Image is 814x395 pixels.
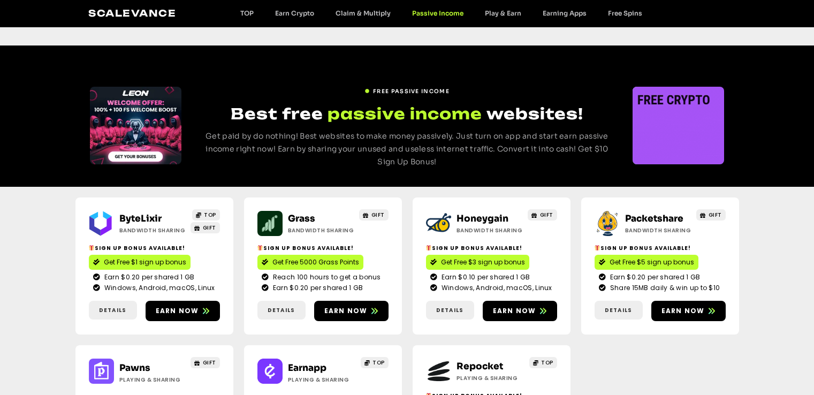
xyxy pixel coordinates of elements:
span: websites! [486,104,583,123]
h2: Sign up bonus available! [595,244,726,252]
a: Earn Crypto [264,9,325,17]
a: Free Spins [597,9,653,17]
img: 🎁 [595,245,600,250]
h2: Playing & Sharing [288,376,355,384]
a: Earning Apps [532,9,597,17]
span: Earn now [661,306,705,316]
span: Share 15MB daily & win up to $10 [607,283,720,293]
a: Packetshare [625,213,683,224]
span: Get Free $5 sign up bonus [610,257,694,267]
h2: Sign up bonus available! [426,244,557,252]
a: Details [595,301,643,320]
span: Details [268,306,295,314]
a: Get Free 5000 Grass Points [257,255,363,270]
a: Get Free $3 sign up bonus [426,255,529,270]
span: Reach 100 hours to get a bonus [270,272,381,282]
a: Details [257,301,306,320]
span: Earn now [156,306,199,316]
span: Get Free 5000 Grass Points [272,257,359,267]
h2: Bandwidth Sharing [457,226,523,234]
a: Pawns [119,362,150,374]
a: Play & Earn [474,9,532,17]
a: Honeygain [457,213,508,224]
a: Passive Income [401,9,474,17]
p: Get paid by do nothing! Best websites to make money passively. Just turn on app and start earn pa... [201,130,613,168]
a: GIFT [191,222,220,233]
span: Best free [231,104,323,123]
span: GIFT [203,359,216,367]
span: Earn $0.10 per shared 1 GB [439,272,530,282]
a: GIFT [696,209,726,221]
span: Details [436,306,463,314]
h2: Bandwidth Sharing [288,226,355,234]
span: GIFT [540,211,553,219]
div: Slides [90,87,181,164]
h2: Playing & Sharing [457,374,523,382]
span: Details [99,306,126,314]
h2: Playing & Sharing [119,376,186,384]
a: FREE PASSIVE INCOME [364,83,450,95]
h2: Bandwidth Sharing [625,226,692,234]
a: TOP [230,9,264,17]
a: TOP [192,209,220,221]
span: GIFT [203,224,216,232]
a: GIFT [191,357,220,368]
span: Earn $0.20 per shared 1 GB [270,283,363,293]
a: Details [426,301,474,320]
a: Earn now [146,301,220,321]
a: Earnapp [288,362,326,374]
h2: Bandwidth Sharing [119,226,186,234]
h2: Sign up bonus available! [89,244,220,252]
span: FREE PASSIVE INCOME [373,87,450,95]
a: TOP [361,357,389,368]
span: Get Free $3 sign up bonus [441,257,525,267]
a: ByteLixir [119,213,162,224]
span: GIFT [371,211,385,219]
span: Earn now [324,306,368,316]
span: Get Free $1 sign up bonus [104,257,186,267]
span: Earn now [493,306,536,316]
a: Earn now [651,301,726,321]
img: 🎁 [89,245,94,250]
div: Slides [633,87,724,164]
img: 🎁 [257,245,263,250]
h2: Sign up bonus available! [257,244,389,252]
a: TOP [529,357,557,368]
span: TOP [541,359,553,367]
a: Get Free $1 sign up bonus [89,255,191,270]
a: Grass [288,213,315,224]
a: GIFT [359,209,389,221]
span: Windows, Android, macOS, Linux [439,283,552,293]
span: Details [605,306,632,314]
span: TOP [372,359,385,367]
a: Repocket [457,361,503,372]
a: Claim & Multiply [325,9,401,17]
a: GIFT [528,209,557,221]
div: 1 / 3 [633,87,724,164]
nav: Menu [230,9,653,17]
span: Windows, Android, macOS, Linux [102,283,215,293]
a: Get Free $5 sign up bonus [595,255,698,270]
span: GIFT [709,211,722,219]
span: Earn $0.20 per shared 1 GB [607,272,701,282]
span: passive income [328,103,482,124]
span: TOP [204,211,216,219]
a: Earn now [314,301,389,321]
a: Details [89,301,137,320]
a: Earn now [483,301,557,321]
img: 🎁 [426,245,431,250]
span: Earn $0.20 per shared 1 GB [102,272,195,282]
a: Scalevance [88,7,176,19]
